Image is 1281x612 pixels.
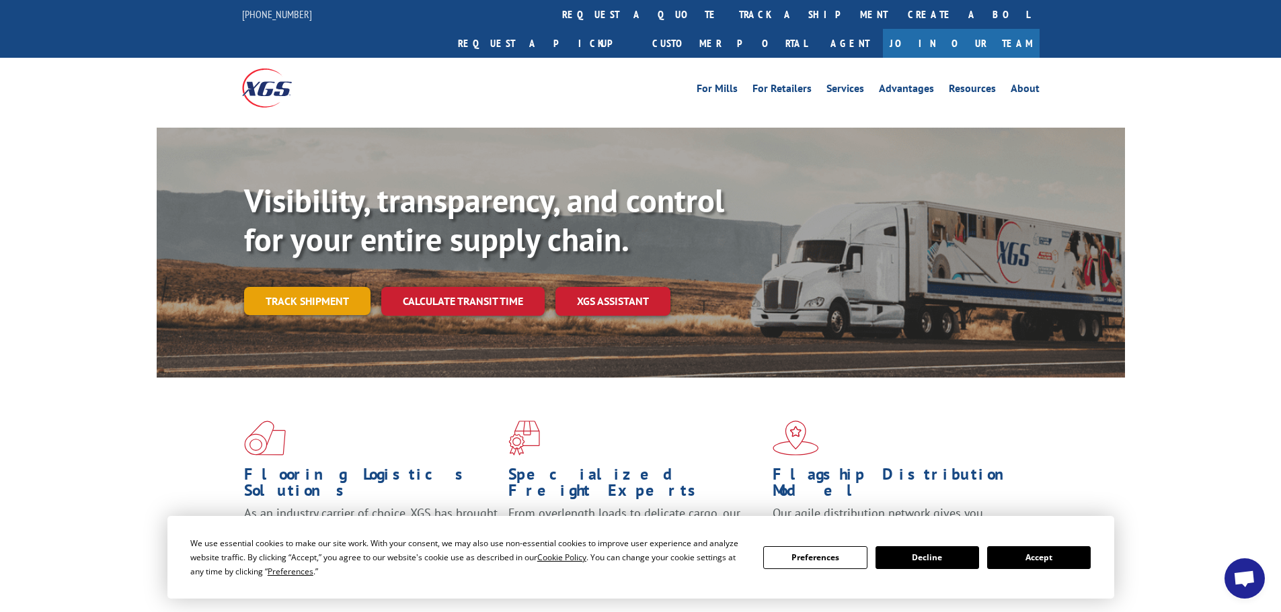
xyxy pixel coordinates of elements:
a: Advantages [879,83,934,98]
a: For Retailers [752,83,812,98]
span: As an industry carrier of choice, XGS has brought innovation and dedication to flooring logistics... [244,505,498,553]
span: Preferences [268,566,313,577]
a: [PHONE_NUMBER] [242,7,312,21]
div: Open chat [1225,558,1265,599]
a: Request a pickup [448,29,642,58]
button: Accept [987,546,1091,569]
a: Services [826,83,864,98]
a: Join Our Team [883,29,1040,58]
a: XGS ASSISTANT [555,287,670,316]
span: Our agile distribution network gives you nationwide inventory management on demand. [773,505,1020,537]
button: Decline [876,546,979,569]
button: Preferences [763,546,867,569]
b: Visibility, transparency, and control for your entire supply chain. [244,179,724,260]
div: Cookie Consent Prompt [167,516,1114,599]
a: Track shipment [244,287,371,315]
div: We use essential cookies to make our site work. With your consent, we may also use non-essential ... [190,536,747,578]
h1: Specialized Freight Experts [508,466,763,505]
p: From overlength loads to delicate cargo, our experienced staff knows the best way to move your fr... [508,505,763,565]
a: Resources [949,83,996,98]
img: xgs-icon-total-supply-chain-intelligence-red [244,421,286,455]
a: Agent [817,29,883,58]
a: Calculate transit time [381,287,545,316]
a: Customer Portal [642,29,817,58]
span: Cookie Policy [537,552,586,563]
a: About [1011,83,1040,98]
img: xgs-icon-flagship-distribution-model-red [773,421,819,455]
img: xgs-icon-focused-on-flooring-red [508,421,540,455]
h1: Flooring Logistics Solutions [244,466,498,505]
a: For Mills [697,83,738,98]
h1: Flagship Distribution Model [773,466,1027,505]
